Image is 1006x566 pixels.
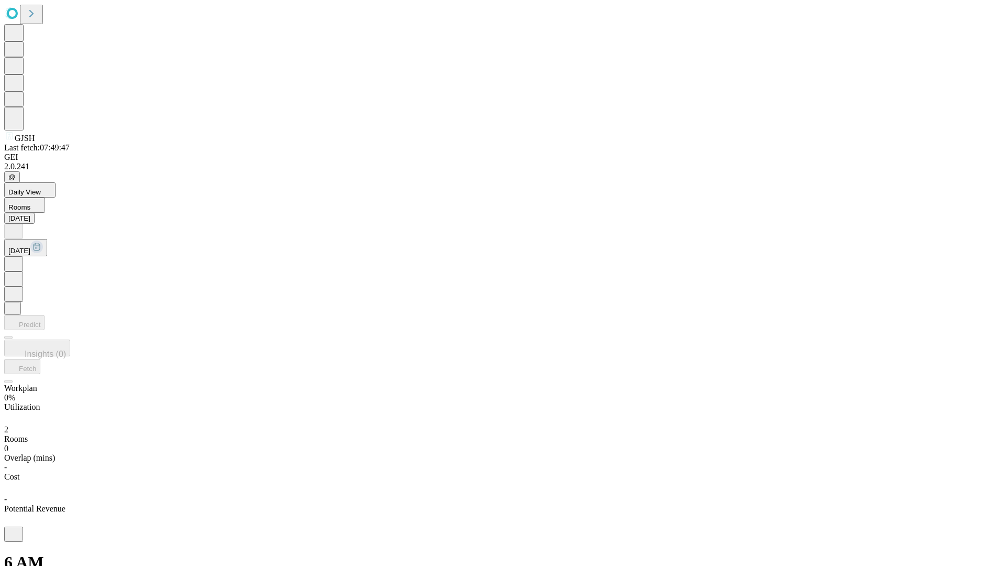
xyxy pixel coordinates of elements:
span: - [4,495,7,504]
span: 2 [4,425,8,434]
span: Rooms [4,434,28,443]
span: Overlap (mins) [4,453,55,462]
span: Insights (0) [25,350,66,358]
span: GJSH [15,134,35,143]
span: Potential Revenue [4,504,65,513]
div: GEI [4,153,1002,162]
button: Fetch [4,359,40,374]
button: Rooms [4,198,45,213]
span: Utilization [4,402,40,411]
span: 0 [4,444,8,453]
button: [DATE] [4,239,47,256]
span: Cost [4,472,19,481]
button: [DATE] [4,213,35,224]
div: 2.0.241 [4,162,1002,171]
button: @ [4,171,20,182]
button: Daily View [4,182,56,198]
button: Insights (0) [4,340,70,356]
span: Daily View [8,188,41,196]
span: [DATE] [8,247,30,255]
span: - [4,463,7,472]
span: Last fetch: 07:49:47 [4,143,70,152]
span: 0% [4,393,15,402]
span: @ [8,173,16,181]
button: Predict [4,315,45,330]
span: Rooms [8,203,30,211]
span: Workplan [4,384,37,393]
